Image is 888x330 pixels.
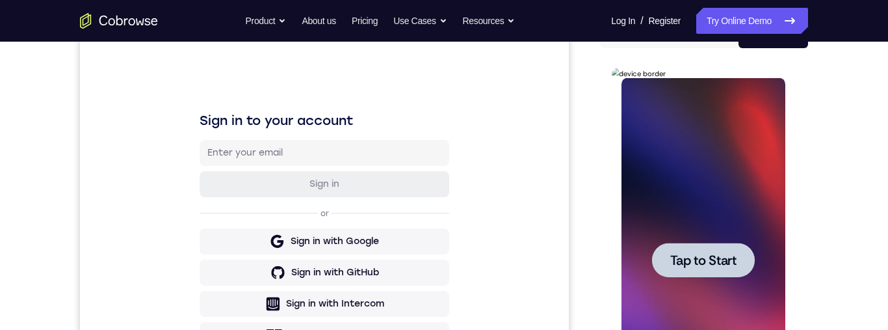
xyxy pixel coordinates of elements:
a: Try Online Demo [696,8,808,34]
button: Sign in with Zendesk [120,300,369,326]
button: Tap to Start [40,174,143,209]
button: Sign in [120,149,369,175]
input: Enter your email [127,124,361,137]
button: Use Cases [393,8,447,34]
button: Sign in with Intercom [120,269,369,295]
div: Sign in with Zendesk [207,307,303,320]
button: Sign in with Google [120,206,369,232]
h1: Sign in to your account [120,89,369,107]
p: or [238,186,252,197]
span: / [640,13,643,29]
div: Sign in with Intercom [206,275,304,288]
a: Go to the home page [80,13,158,29]
a: Register [649,8,681,34]
a: Pricing [352,8,378,34]
a: Log In [611,8,635,34]
span: Tap to Start [59,186,125,199]
div: Sign in with GitHub [211,244,299,257]
a: About us [302,8,335,34]
button: Resources [463,8,516,34]
div: Sign in with Google [211,213,299,226]
button: Sign in with GitHub [120,238,369,264]
button: Product [246,8,287,34]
